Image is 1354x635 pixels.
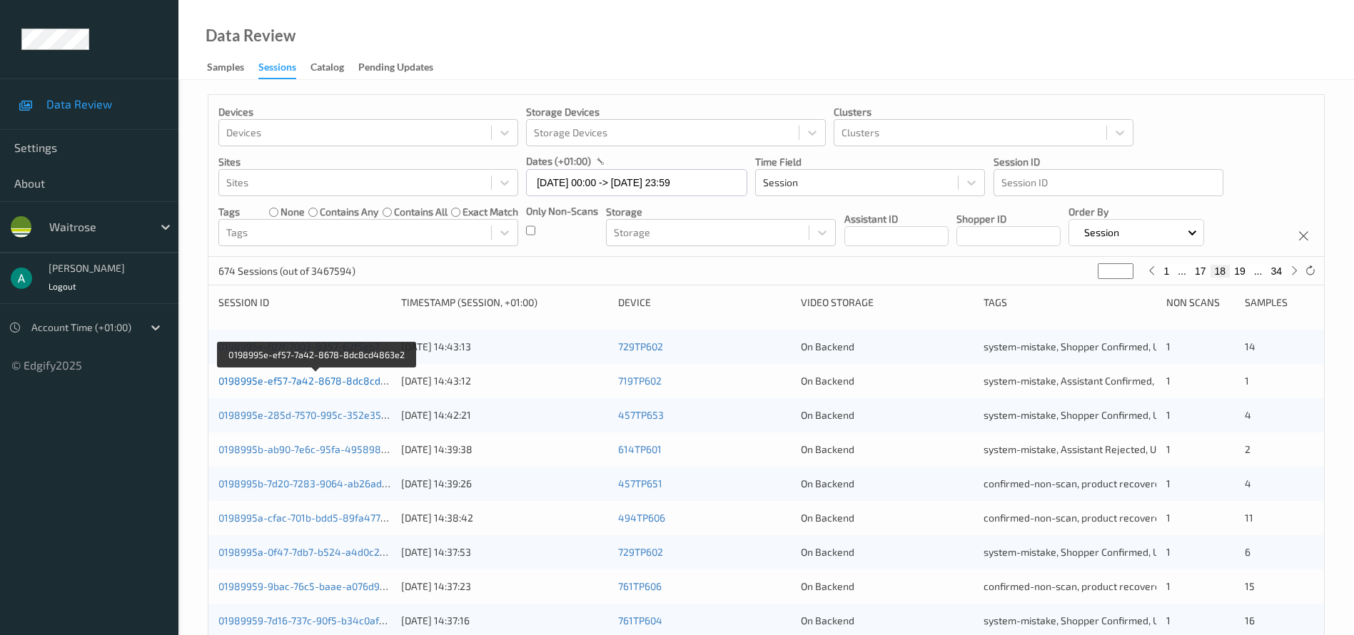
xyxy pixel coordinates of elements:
[984,409,1227,421] span: system-mistake, Shopper Confirmed, Unusual-Activity
[834,105,1133,119] p: Clusters
[801,442,974,457] div: On Backend
[844,212,949,226] p: Assistant ID
[401,295,608,310] div: Timestamp (Session, +01:00)
[956,212,1061,226] p: Shopper ID
[984,340,1227,352] span: system-mistake, Shopper Confirmed, Unusual-Activity
[218,340,408,352] a: 0198995e-f07f-7003-8357-62f5eb7be306
[526,204,598,218] p: Only Non-Scans
[218,443,415,455] a: 0198995b-ab90-7e6c-95fa-49589845dd76
[258,58,310,79] a: Sessions
[1166,409,1171,421] span: 1
[1160,265,1174,278] button: 1
[218,155,518,169] p: Sites
[320,205,378,219] label: contains any
[358,58,448,78] a: Pending Updates
[984,512,1348,524] span: confirmed-non-scan, product recovered, recovered product, Shopper Confirmed
[218,375,416,387] a: 0198995e-ef57-7a42-8678-8dc8cd4863e2
[1250,265,1267,278] button: ...
[218,477,415,489] a: 0198995b-7d20-7283-9064-ab26ad139660
[994,155,1223,169] p: Session ID
[984,546,1227,558] span: system-mistake, Shopper Confirmed, Unusual-Activity
[218,295,391,310] div: Session ID
[618,409,664,421] a: 457TP653
[401,408,608,422] div: [DATE] 14:42:21
[618,477,662,489] a: 457TP651
[618,546,663,558] a: 729TP602
[618,295,791,310] div: Device
[401,579,608,594] div: [DATE] 14:37:23
[801,408,974,422] div: On Backend
[310,60,344,78] div: Catalog
[984,375,1313,387] span: system-mistake, Assistant Confirmed, Unusual-Activity, Picklist item alert
[358,60,433,78] div: Pending Updates
[1166,614,1171,626] span: 1
[1166,512,1171,524] span: 1
[618,512,665,524] a: 494TP606
[801,511,974,525] div: On Backend
[394,205,448,219] label: contains all
[218,546,411,558] a: 0198995a-0f47-7db7-b524-a4d0c2d2d6fc
[401,442,608,457] div: [DATE] 14:39:38
[618,375,662,387] a: 719TP602
[1166,477,1171,489] span: 1
[463,205,518,219] label: exact match
[984,295,1156,310] div: Tags
[218,614,405,626] a: 01989959-7d16-737c-90f5-b34c0af15037
[1166,295,1236,310] div: Non Scans
[1245,295,1314,310] div: Samples
[1166,443,1171,455] span: 1
[1245,443,1251,455] span: 2
[218,105,518,119] p: Devices
[310,58,358,78] a: Catalog
[1230,265,1250,278] button: 19
[1191,265,1211,278] button: 17
[1245,375,1249,387] span: 1
[755,155,985,169] p: Time Field
[801,477,974,491] div: On Backend
[1245,614,1255,626] span: 16
[1245,546,1251,558] span: 6
[218,264,355,278] p: 674 Sessions (out of 3467594)
[984,477,1256,489] span: confirmed-non-scan, product recovered, recovered product
[1166,340,1171,352] span: 1
[218,205,240,219] p: Tags
[526,154,591,168] p: dates (+01:00)
[1068,205,1204,219] p: Order By
[218,409,410,421] a: 0198995e-285d-7570-995c-352e357bf151
[1166,580,1171,592] span: 1
[618,580,662,592] a: 761TP606
[801,374,974,388] div: On Backend
[1166,546,1171,558] span: 1
[401,340,608,354] div: [DATE] 14:43:13
[1266,265,1286,278] button: 34
[1245,580,1255,592] span: 15
[618,614,662,626] a: 761TP604
[1211,265,1231,278] button: 18
[1079,225,1124,240] p: Session
[401,511,608,525] div: [DATE] 14:38:42
[801,614,974,628] div: On Backend
[618,340,663,352] a: 729TP602
[801,295,974,310] div: Video Storage
[801,579,974,594] div: On Backend
[207,60,244,78] div: Samples
[218,512,409,524] a: 0198995a-cfac-701b-bdd5-89fa477b50e2
[218,580,408,592] a: 01989959-9bac-76c5-baae-a076d97b5ffc
[618,443,662,455] a: 614TP601
[526,105,826,119] p: Storage Devices
[1245,512,1253,524] span: 11
[1166,375,1171,387] span: 1
[401,477,608,491] div: [DATE] 14:39:26
[401,374,608,388] div: [DATE] 14:43:12
[801,545,974,559] div: On Backend
[984,443,1306,455] span: system-mistake, Assistant Rejected, Unusual-Activity, Picklist item alert
[801,340,974,354] div: On Backend
[1245,409,1251,421] span: 4
[1245,477,1251,489] span: 4
[984,614,1227,626] span: system-mistake, Shopper Confirmed, Unusual-Activity
[401,614,608,628] div: [DATE] 14:37:16
[207,58,258,78] a: Samples
[1245,340,1256,352] span: 14
[401,545,608,559] div: [DATE] 14:37:53
[258,60,296,79] div: Sessions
